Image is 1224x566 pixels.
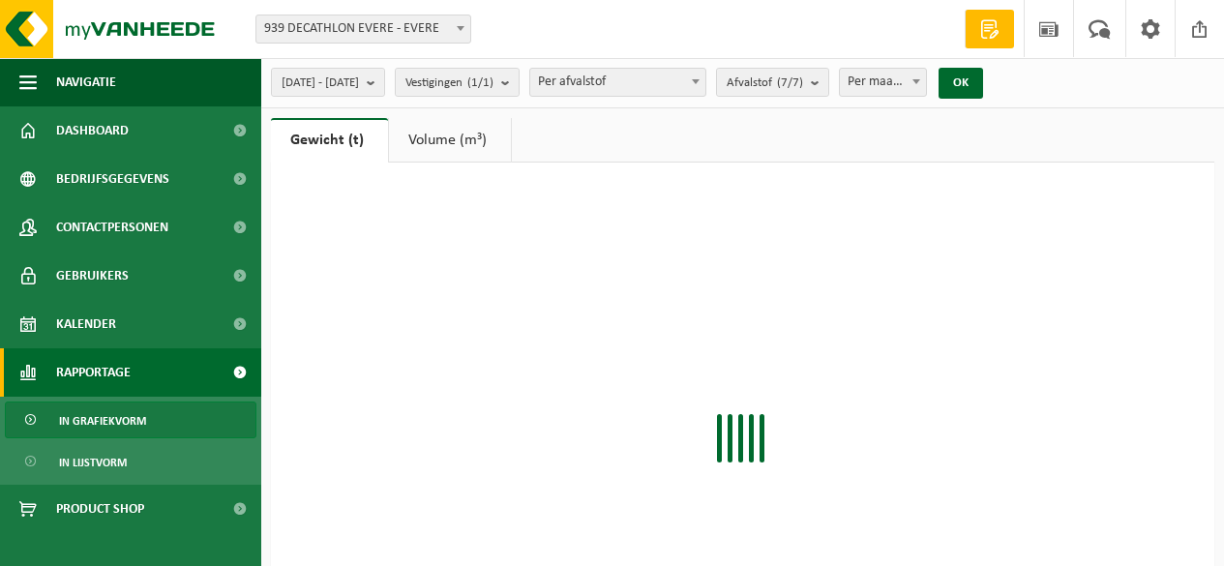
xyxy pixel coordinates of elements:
span: Vestigingen [405,69,493,98]
span: Bedrijfsgegevens [56,155,169,203]
span: Dashboard [56,106,129,155]
a: In grafiekvorm [5,402,256,438]
span: Gebruikers [56,252,129,300]
span: In lijstvorm [59,444,127,481]
span: 939 DECATHLON EVERE - EVERE [256,15,470,43]
span: Per maand [839,68,927,97]
button: Afvalstof(7/7) [716,68,829,97]
span: Per maand [840,69,926,96]
span: Kalender [56,300,116,348]
count: (7/7) [777,76,803,89]
span: Contactpersonen [56,203,168,252]
span: Afvalstof [727,69,803,98]
span: Per afvalstof [530,69,705,96]
span: In grafiekvorm [59,402,146,439]
a: Volume (m³) [389,118,511,163]
button: [DATE] - [DATE] [271,68,385,97]
button: Vestigingen(1/1) [395,68,520,97]
span: Product Shop [56,485,144,533]
span: Per afvalstof [529,68,706,97]
span: 939 DECATHLON EVERE - EVERE [255,15,471,44]
span: Navigatie [56,58,116,106]
count: (1/1) [467,76,493,89]
span: [DATE] - [DATE] [282,69,359,98]
a: In lijstvorm [5,443,256,480]
button: OK [939,68,983,99]
a: Gewicht (t) [271,118,388,163]
span: Rapportage [56,348,131,397]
